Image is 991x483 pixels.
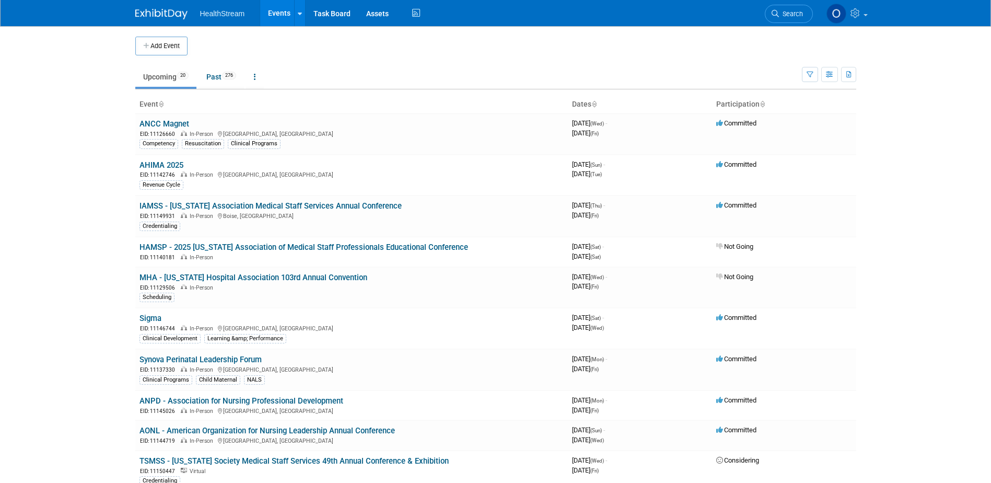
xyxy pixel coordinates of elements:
span: (Wed) [590,325,604,331]
img: ExhibitDay [135,9,188,19]
span: EID: 11126660 [140,131,179,137]
div: [GEOGRAPHIC_DATA], [GEOGRAPHIC_DATA] [139,170,564,179]
a: ANCC Magnet [139,119,189,129]
div: NALS [244,375,265,385]
a: Upcoming20 [135,67,196,87]
a: ANPD - Association for Nursing Professional Development [139,396,343,406]
img: In-Person Event [181,171,187,177]
span: - [603,426,605,434]
div: Competency [139,139,178,148]
span: [DATE] [572,243,604,250]
span: - [605,396,607,404]
span: [DATE] [572,466,599,474]
th: Event [135,96,568,113]
img: In-Person Event [181,325,187,330]
span: [DATE] [572,160,605,168]
span: - [602,314,604,321]
span: In-Person [190,171,216,178]
span: In-Person [190,131,216,137]
img: In-Person Event [181,438,187,443]
span: EID: 11146744 [140,326,179,331]
div: Clinical Programs [139,375,192,385]
span: - [602,243,604,250]
span: Committed [716,160,756,168]
span: (Sun) [590,162,602,168]
span: Considering [716,456,759,464]
span: (Fri) [590,468,599,474]
span: [DATE] [572,406,599,414]
span: - [605,119,607,127]
a: HAMSP - 2025 [US_STATE] Association of Medical Staff Professionals Educational Conference [139,243,468,252]
span: Committed [716,119,756,127]
span: (Fri) [590,213,599,218]
a: TSMSS - [US_STATE] Society Medical Staff Services 49th Annual Conference & Exhibition [139,456,449,466]
span: [DATE] [572,436,604,444]
span: EID: 11140181 [140,255,179,260]
span: In-Person [190,284,216,291]
span: - [603,160,605,168]
span: (Tue) [590,171,602,177]
a: Sort by Participation Type [760,100,765,108]
span: Committed [716,314,756,321]
span: (Thu) [590,203,602,209]
span: (Fri) [590,408,599,413]
span: EID: 11137330 [140,367,179,373]
img: Olivia Christopher [826,4,846,24]
span: In-Person [190,325,216,332]
span: [DATE] [572,365,599,373]
span: [DATE] [572,456,607,464]
span: EID: 11150447 [140,468,179,474]
span: EID: 11129506 [140,285,179,291]
span: [DATE] [572,314,604,321]
div: Revenue Cycle [139,180,183,190]
span: In-Person [190,213,216,220]
div: Clinical Development [139,334,201,343]
span: - [605,456,607,464]
span: (Sat) [590,315,601,321]
span: [DATE] [572,201,605,209]
span: Not Going [716,243,753,250]
a: Past276 [199,67,244,87]
a: MHA - [US_STATE] Hospital Association 103rd Annual Convention [139,273,367,282]
div: Learning &amp; Performance [204,334,286,343]
span: [DATE] [572,273,607,281]
span: In-Person [190,366,216,373]
span: (Sun) [590,428,602,433]
span: (Mon) [590,356,604,362]
span: Virtual [190,468,208,475]
div: [GEOGRAPHIC_DATA], [GEOGRAPHIC_DATA] [139,365,564,374]
span: [DATE] [572,252,601,260]
img: In-Person Event [181,213,187,218]
span: Committed [716,426,756,434]
span: [DATE] [572,129,599,137]
span: EID: 11144719 [140,438,179,444]
span: (Wed) [590,274,604,280]
th: Dates [568,96,712,113]
span: [DATE] [572,396,607,404]
div: Clinical Programs [228,139,281,148]
span: [DATE] [572,170,602,178]
span: Committed [716,201,756,209]
img: In-Person Event [181,408,187,413]
span: (Wed) [590,121,604,126]
span: (Fri) [590,284,599,290]
span: EID: 11142746 [140,172,179,178]
span: (Mon) [590,398,604,404]
span: [DATE] [572,355,607,363]
span: (Wed) [590,458,604,464]
span: EID: 11149931 [140,213,179,219]
a: AHIMA 2025 [139,160,183,170]
span: (Fri) [590,366,599,372]
div: [GEOGRAPHIC_DATA], [GEOGRAPHIC_DATA] [139,436,564,445]
a: Synova Perinatal Leadership Forum [139,355,262,364]
div: Boise, [GEOGRAPHIC_DATA] [139,211,564,220]
span: In-Person [190,254,216,261]
span: [DATE] [572,426,605,434]
div: Resuscitation [182,139,224,148]
span: - [605,355,607,363]
span: (Fri) [590,131,599,136]
img: In-Person Event [181,131,187,136]
span: [DATE] [572,211,599,219]
span: Search [779,10,803,18]
span: [DATE] [572,119,607,127]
